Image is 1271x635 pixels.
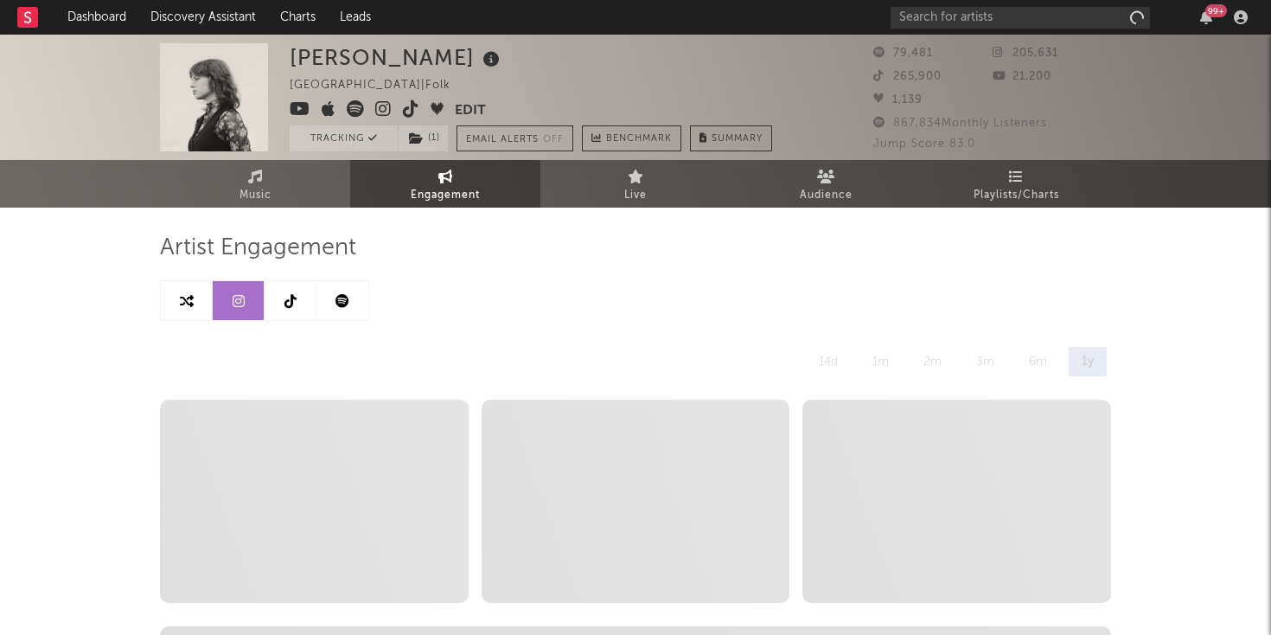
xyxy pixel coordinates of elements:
input: Search for artists [891,7,1150,29]
div: [GEOGRAPHIC_DATA] | Folk [290,75,470,96]
span: 21,200 [993,71,1051,82]
span: Artist Engagement [160,238,356,259]
span: Engagement [411,185,480,206]
span: Audience [800,185,853,206]
button: 99+ [1200,10,1212,24]
div: 2m [910,347,955,376]
div: 14d [806,347,851,376]
a: Playlists/Charts [921,160,1111,208]
button: Email AlertsOff [457,125,573,151]
span: 205,631 [993,48,1058,59]
span: Music [240,185,271,206]
span: ( 1 ) [398,125,449,151]
span: 265,900 [873,71,942,82]
a: Music [160,160,350,208]
span: 867,834 Monthly Listeners [873,118,1047,129]
em: Off [543,135,564,144]
button: Edit [455,100,486,122]
div: [PERSON_NAME] [290,43,504,72]
button: Tracking [290,125,398,151]
a: Audience [731,160,921,208]
span: 1,139 [873,94,923,106]
a: Live [540,160,731,208]
span: Benchmark [606,129,672,150]
div: 99 + [1205,4,1227,17]
a: Engagement [350,160,540,208]
span: Jump Score: 83.0 [873,138,975,150]
span: Live [624,185,647,206]
div: 6m [1016,347,1060,376]
span: 79,481 [873,48,933,59]
span: Playlists/Charts [974,185,1059,206]
a: Benchmark [582,125,681,151]
div: 3m [963,347,1007,376]
div: 1y [1069,347,1107,376]
button: (1) [399,125,448,151]
button: Summary [690,125,772,151]
div: 1m [859,347,902,376]
span: Summary [712,134,763,144]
